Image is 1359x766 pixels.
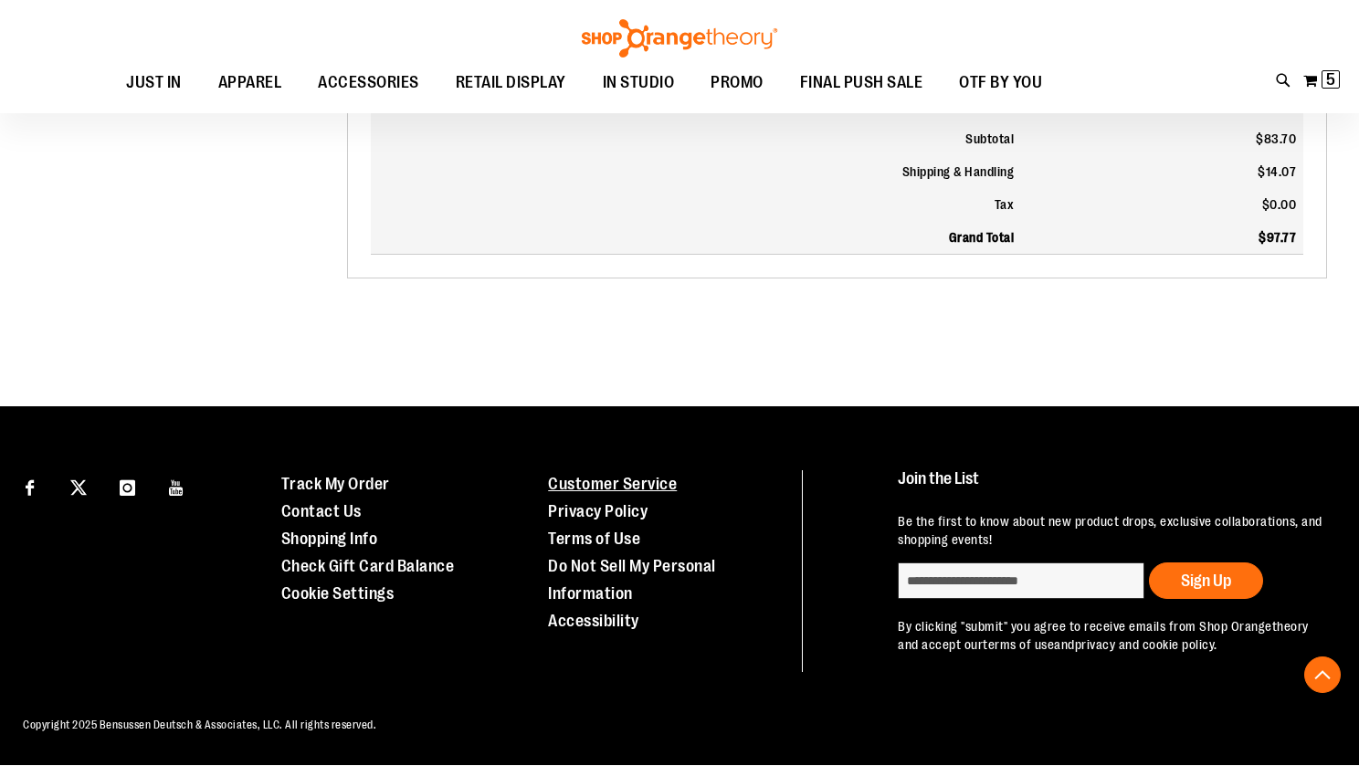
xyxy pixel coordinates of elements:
span: IN STUDIO [603,62,675,103]
a: Customer Service [548,475,677,493]
span: Copyright 2025 Bensussen Deutsch & Associates, LLC. All rights reserved. [23,719,376,731]
a: APPAREL [200,62,300,104]
a: terms of use [983,637,1054,652]
span: ACCESSORIES [318,62,419,103]
a: Do Not Sell My Personal Information [548,557,716,603]
span: APPAREL [218,62,282,103]
a: ACCESSORIES [300,62,437,104]
th: Subtotal [371,111,1022,155]
a: PROMO [692,62,782,104]
a: JUST IN [108,62,200,104]
a: Contact Us [281,502,362,520]
a: OTF BY YOU [941,62,1060,104]
span: RETAIL DISPLAY [456,62,566,103]
th: Shipping & Handling [371,155,1022,188]
a: Visit our Facebook page [14,470,46,502]
input: enter email [898,562,1144,599]
a: FINAL PUSH SALE [782,62,942,104]
span: JUST IN [126,62,182,103]
span: $83.70 [1256,131,1296,146]
a: Check Gift Card Balance [281,557,455,575]
img: Shop Orangetheory [579,19,780,58]
a: Accessibility [548,612,639,630]
a: RETAIL DISPLAY [437,62,585,104]
span: Sign Up [1181,572,1231,590]
p: Be the first to know about new product drops, exclusive collaborations, and shopping events! [898,512,1323,549]
span: PROMO [711,62,764,103]
a: Visit our Instagram page [111,470,143,502]
button: Sign Up [1149,562,1263,599]
img: Twitter [70,479,87,496]
span: OTF BY YOU [959,62,1042,103]
button: Back To Top [1304,656,1341,693]
a: Visit our X page [63,470,95,502]
span: FINAL PUSH SALE [800,62,923,103]
strong: Grand Total [949,230,1015,245]
a: Shopping Info [281,530,378,548]
span: 5 [1326,70,1335,89]
span: $97.77 [1259,230,1296,245]
h4: Join the List [898,470,1323,504]
th: Tax [371,188,1022,221]
span: $14.07 [1258,164,1296,179]
a: IN STUDIO [585,62,693,104]
a: Visit our Youtube page [161,470,193,502]
a: Track My Order [281,475,390,493]
a: Privacy Policy [548,502,648,520]
a: Cookie Settings [281,584,395,603]
span: $0.00 [1262,197,1297,212]
p: By clicking "submit" you agree to receive emails from Shop Orangetheory and accept our and [898,617,1323,654]
a: Terms of Use [548,530,640,548]
a: privacy and cookie policy. [1075,637,1217,652]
